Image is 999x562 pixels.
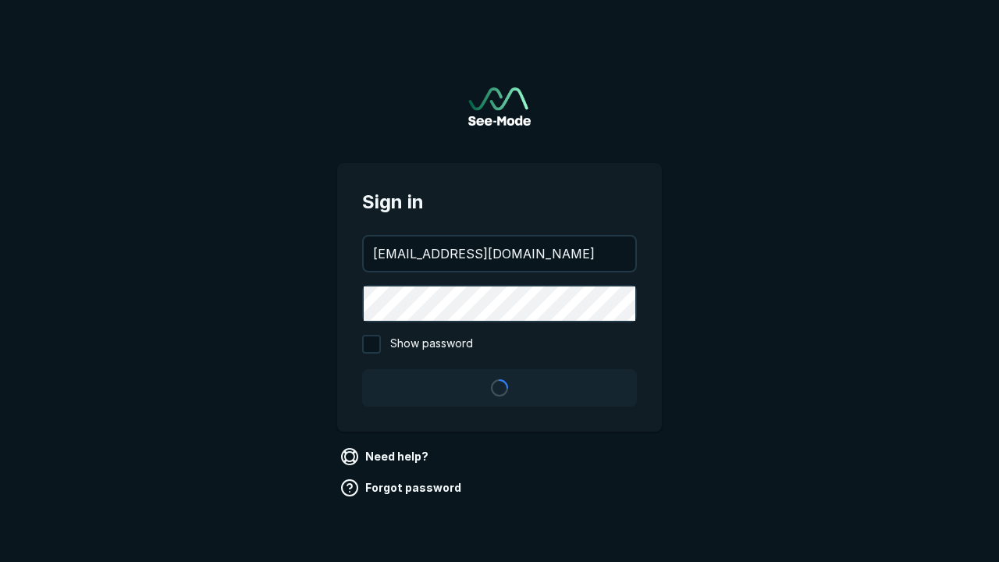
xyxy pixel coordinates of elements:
span: Show password [390,335,473,354]
a: Forgot password [337,475,468,500]
span: Sign in [362,188,637,216]
a: Need help? [337,444,435,469]
a: Go to sign in [468,87,531,126]
input: your@email.com [364,237,635,271]
img: See-Mode Logo [468,87,531,126]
